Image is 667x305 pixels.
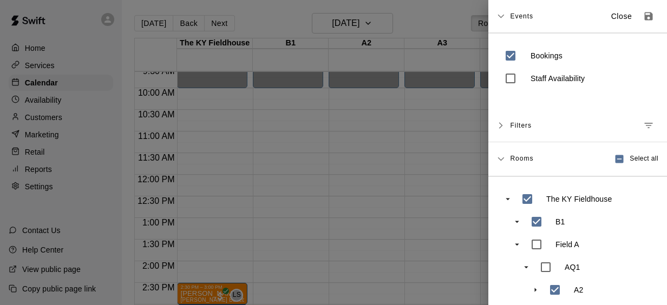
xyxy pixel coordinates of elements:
span: Filters [510,116,532,135]
span: Select all [630,154,658,164]
button: Close sidebar [604,8,639,25]
span: Events [510,6,533,26]
span: Rooms [510,154,533,162]
p: Field A [555,239,579,250]
p: Close [611,11,632,22]
p: Bookings [531,50,563,61]
div: RoomsSelect all [488,142,667,176]
p: The KY Fieldhouse [546,194,612,204]
div: FiltersManage filters [488,109,667,142]
p: B1 [555,216,565,227]
p: AQ1 [565,262,580,273]
p: Staff Availability [531,73,585,84]
button: Save as default view [639,6,658,26]
p: A2 [574,284,583,295]
button: Manage filters [639,116,658,135]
